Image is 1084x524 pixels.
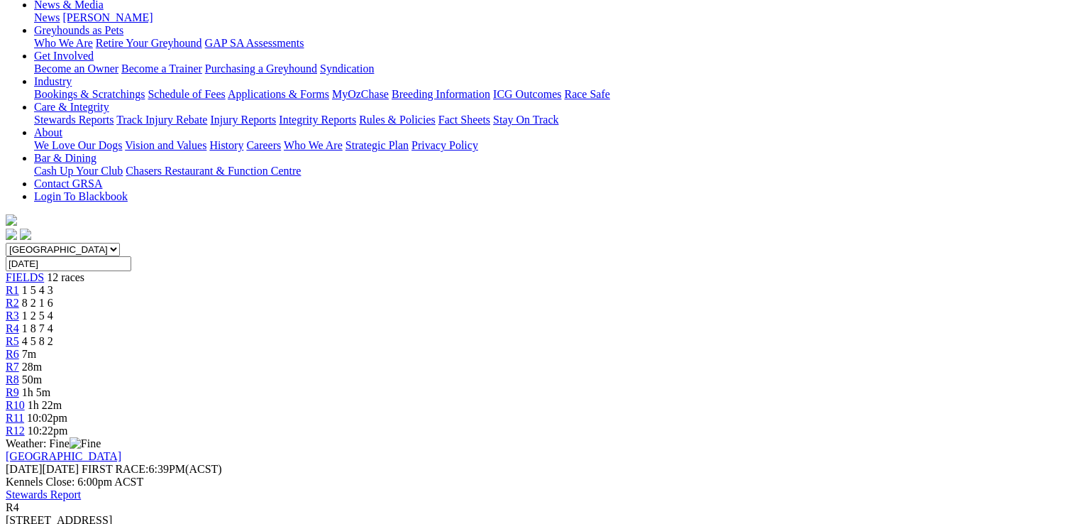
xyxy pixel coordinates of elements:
span: R4 [6,501,19,513]
a: Bookings & Scratchings [34,88,145,100]
a: [GEOGRAPHIC_DATA] [6,450,121,462]
a: Rules & Policies [359,114,436,126]
a: R10 [6,399,25,411]
a: Strategic Plan [345,139,409,151]
a: [PERSON_NAME] [62,11,153,23]
a: R4 [6,322,19,334]
a: Track Injury Rebate [116,114,207,126]
span: Weather: Fine [6,437,101,449]
a: Breeding Information [392,88,490,100]
a: Become an Owner [34,62,118,75]
a: Who We Are [34,37,93,49]
a: Chasers Restaurant & Function Centre [126,165,301,177]
div: Get Involved [34,62,1068,75]
a: Stewards Report [6,488,81,501]
span: 10:02pm [27,412,67,424]
div: Industry [34,88,1068,101]
span: 1 8 7 4 [22,322,53,334]
input: Select date [6,256,131,271]
span: 4 5 8 2 [22,335,53,347]
span: 1h 5m [22,386,50,398]
a: News [34,11,60,23]
a: About [34,126,62,138]
span: 8 2 1 6 [22,297,53,309]
a: GAP SA Assessments [205,37,304,49]
a: R8 [6,373,19,386]
span: 28m [22,361,42,373]
a: Get Involved [34,50,94,62]
div: About [34,139,1068,152]
div: Care & Integrity [34,114,1068,126]
img: facebook.svg [6,229,17,240]
a: R12 [6,425,25,437]
a: We Love Our Dogs [34,139,122,151]
span: 6:39PM(ACST) [82,463,222,475]
a: Fact Sheets [438,114,490,126]
a: Greyhounds as Pets [34,24,123,36]
a: ICG Outcomes [493,88,561,100]
div: Kennels Close: 6:00pm ACST [6,476,1068,488]
span: 12 races [47,271,84,283]
a: Login To Blackbook [34,190,128,202]
a: Retire Your Greyhound [96,37,202,49]
a: FIELDS [6,271,44,283]
span: [DATE] [6,463,79,475]
div: Greyhounds as Pets [34,37,1068,50]
a: R5 [6,335,19,347]
a: Integrity Reports [279,114,356,126]
span: FIRST RACE: [82,463,148,475]
a: R2 [6,297,19,309]
span: [DATE] [6,463,43,475]
a: R11 [6,412,24,424]
a: Contact GRSA [34,178,102,190]
img: logo-grsa-white.png [6,214,17,226]
a: Vision and Values [125,139,206,151]
a: Purchasing a Greyhound [205,62,317,75]
div: Bar & Dining [34,165,1068,178]
a: Stewards Reports [34,114,114,126]
a: R7 [6,361,19,373]
a: Cash Up Your Club [34,165,123,177]
a: R1 [6,284,19,296]
a: R9 [6,386,19,398]
a: Stay On Track [493,114,558,126]
a: Become a Trainer [121,62,202,75]
span: 10:22pm [28,425,68,437]
img: Fine [70,437,101,450]
a: R6 [6,348,19,360]
span: 50m [22,373,42,386]
span: 1h 22m [28,399,62,411]
a: Schedule of Fees [148,88,225,100]
a: Injury Reports [210,114,276,126]
a: Industry [34,75,72,87]
img: twitter.svg [20,229,31,240]
a: Applications & Forms [228,88,329,100]
a: Bar & Dining [34,152,96,164]
a: Careers [246,139,281,151]
span: 1 5 4 3 [22,284,53,296]
a: Who We Are [284,139,343,151]
a: Care & Integrity [34,101,109,113]
a: Race Safe [564,88,609,100]
a: Privacy Policy [411,139,478,151]
span: 1 2 5 4 [22,310,53,322]
a: MyOzChase [332,88,389,100]
div: News & Media [34,11,1068,24]
a: History [209,139,243,151]
a: Syndication [320,62,374,75]
span: 7m [22,348,36,360]
a: R3 [6,310,19,322]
